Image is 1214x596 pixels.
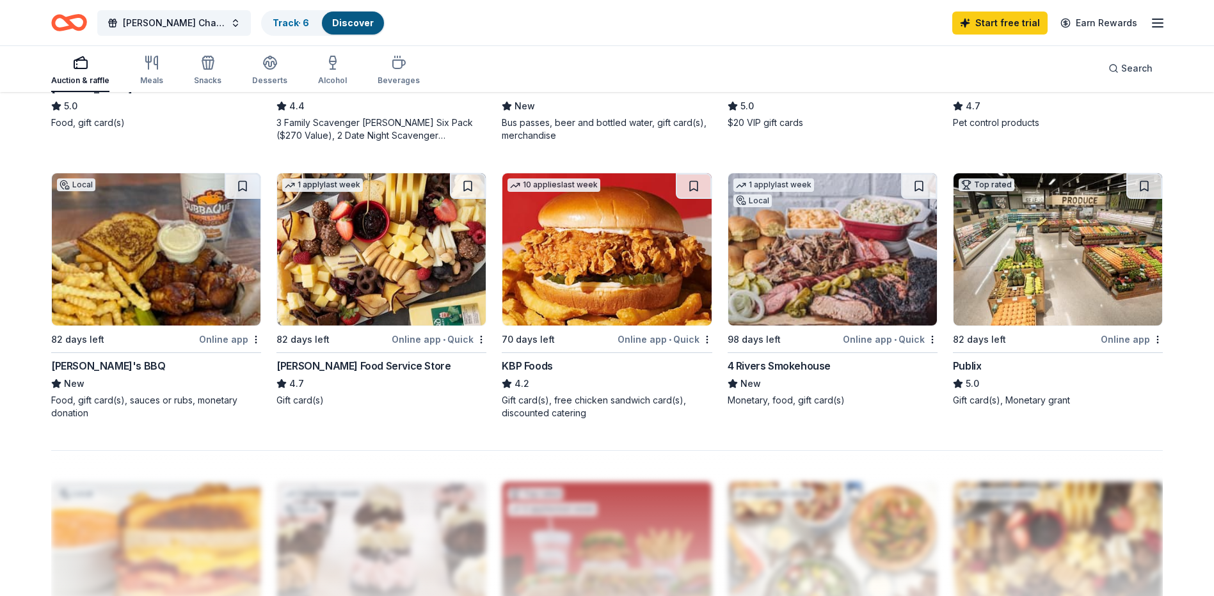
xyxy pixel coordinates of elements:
[51,394,261,420] div: Food, gift card(s), sauces or rubs, monetary donation
[953,173,1163,407] a: Image for PublixTop rated82 days leftOnline appPublix5.0Gift card(s), Monetary grant
[959,178,1014,191] div: Top rated
[252,75,287,86] div: Desserts
[966,98,980,114] span: 4.7
[97,10,251,36] button: [PERSON_NAME] Charity Fashion Show
[140,75,163,86] div: Meals
[318,50,347,92] button: Alcohol
[261,10,385,36] button: Track· 6Discover
[378,75,420,86] div: Beverages
[953,394,1163,407] div: Gift card(s), Monetary grant
[123,15,225,31] span: [PERSON_NAME] Charity Fashion Show
[502,173,711,325] img: Image for KBP Foods
[953,332,1006,347] div: 82 days left
[502,394,712,420] div: Gift card(s), free chicken sandwich card(s), discounted catering
[728,116,938,129] div: $20 VIP gift cards
[515,98,535,114] span: New
[57,178,95,191] div: Local
[51,50,109,92] button: Auction & raffle
[51,358,165,373] div: [PERSON_NAME]'s BBQ
[843,331,938,347] div: Online app Quick
[618,331,712,347] div: Online app Quick
[199,331,261,347] div: Online app
[894,334,897,345] span: •
[392,331,486,347] div: Online app Quick
[669,334,671,345] span: •
[51,8,87,38] a: Home
[282,178,363,192] div: 1 apply last week
[318,75,347,86] div: Alcohol
[733,178,814,192] div: 1 apply last week
[728,358,831,373] div: 4 Rivers Smokehouse
[1053,12,1145,35] a: Earn Rewards
[1098,56,1163,81] button: Search
[51,173,261,420] a: Image for Bubbaque's BBQLocal82 days leftOnline app[PERSON_NAME]'s BBQNewFood, gift card(s), sauc...
[252,50,287,92] button: Desserts
[728,173,938,407] a: Image for 4 Rivers Smokehouse1 applylast weekLocal98 days leftOnline app•Quick4 Rivers Smokehouse...
[740,98,754,114] span: 5.0
[740,376,761,391] span: New
[289,376,304,391] span: 4.7
[953,358,982,373] div: Publix
[273,17,309,28] a: Track· 6
[194,50,221,92] button: Snacks
[728,173,937,325] img: Image for 4 Rivers Smokehouse
[289,98,305,114] span: 4.4
[276,394,486,407] div: Gift card(s)
[515,376,529,391] span: 4.2
[507,178,600,192] div: 10 applies last week
[502,173,712,420] a: Image for KBP Foods10 applieslast week70 days leftOnline app•QuickKBP Foods4.2Gift card(s), free ...
[276,173,486,407] a: Image for Gordon Food Service Store1 applylast week82 days leftOnline app•Quick[PERSON_NAME] Food...
[378,50,420,92] button: Beverages
[140,50,163,92] button: Meals
[733,194,772,207] div: Local
[953,116,1163,129] div: Pet control products
[51,75,109,86] div: Auction & raffle
[276,116,486,142] div: 3 Family Scavenger [PERSON_NAME] Six Pack ($270 Value), 2 Date Night Scavenger [PERSON_NAME] Two ...
[728,394,938,407] div: Monetary, food, gift card(s)
[51,332,104,347] div: 82 days left
[502,358,552,373] div: KBP Foods
[194,75,221,86] div: Snacks
[952,12,1048,35] a: Start free trial
[51,116,261,129] div: Food, gift card(s)
[277,173,486,325] img: Image for Gordon Food Service Store
[502,116,712,142] div: Bus passes, beer and bottled water, gift card(s), merchandise
[502,332,555,347] div: 70 days left
[1101,331,1163,347] div: Online app
[64,376,84,391] span: New
[64,98,77,114] span: 5.0
[52,173,260,325] img: Image for Bubbaque's BBQ
[332,17,374,28] a: Discover
[276,358,451,373] div: [PERSON_NAME] Food Service Store
[728,332,781,347] div: 98 days left
[443,334,445,345] span: •
[276,332,330,347] div: 82 days left
[1121,61,1153,76] span: Search
[966,376,979,391] span: 5.0
[954,173,1162,325] img: Image for Publix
